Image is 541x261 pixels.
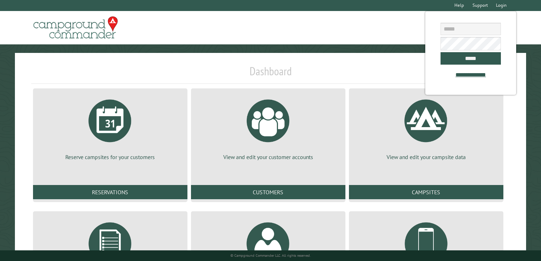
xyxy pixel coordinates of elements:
[31,14,120,42] img: Campground Commander
[357,153,495,161] p: View and edit your campsite data
[31,64,510,84] h1: Dashboard
[200,94,337,161] a: View and edit your customer accounts
[191,185,345,199] a: Customers
[230,253,311,258] small: © Campground Commander LLC. All rights reserved.
[42,94,179,161] a: Reserve campsites for your customers
[200,153,337,161] p: View and edit your customer accounts
[42,153,179,161] p: Reserve campsites for your customers
[357,94,495,161] a: View and edit your campsite data
[33,185,187,199] a: Reservations
[349,185,503,199] a: Campsites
